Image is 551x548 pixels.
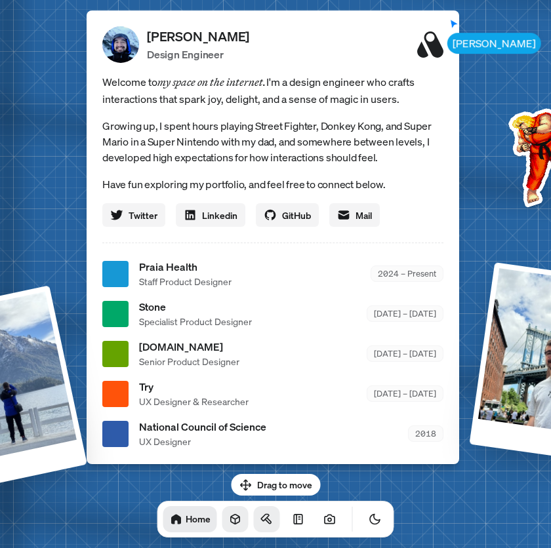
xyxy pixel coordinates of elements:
div: 2018 [408,425,443,442]
a: Linkedin [176,203,245,227]
span: Staff Product Designer [139,275,232,288]
button: Toggle Theme [362,506,388,532]
p: Design Engineer [147,47,249,62]
p: Have fun exploring my portfolio, and feel free to connect below. [102,176,443,193]
span: UX Designer [139,435,266,448]
img: Profile Picture [102,26,139,63]
span: Twitter [129,208,157,222]
h1: Home [186,513,211,525]
span: Linkedin [202,208,237,222]
span: Stone [139,299,252,315]
span: Mail [356,208,372,222]
span: Praia Health [139,259,232,275]
div: [DATE] – [DATE] [367,305,443,322]
a: GitHub [256,203,319,227]
a: Home [163,506,217,532]
span: Welcome to I'm a design engineer who crafts interactions that spark joy, delight, and a sense of ... [102,73,443,108]
span: UX Designer & Researcher [139,395,249,408]
span: [DOMAIN_NAME] [139,339,239,355]
span: National Council of Science [139,419,266,435]
span: Senior Product Designer [139,355,239,368]
span: GitHub [282,208,311,222]
a: Mail [329,203,380,227]
p: Growing up, I spent hours playing Street Fighter, Donkey Kong, and Super Mario in a Super Nintend... [102,118,443,165]
div: [DATE] – [DATE] [367,385,443,402]
em: my space on the internet. [157,75,266,88]
div: 2024 – Present [371,265,443,282]
span: Specialist Product Designer [139,315,252,328]
a: Twitter [102,203,165,227]
div: [DATE] – [DATE] [367,345,443,362]
p: [PERSON_NAME] [147,27,249,47]
span: Try [139,379,249,395]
